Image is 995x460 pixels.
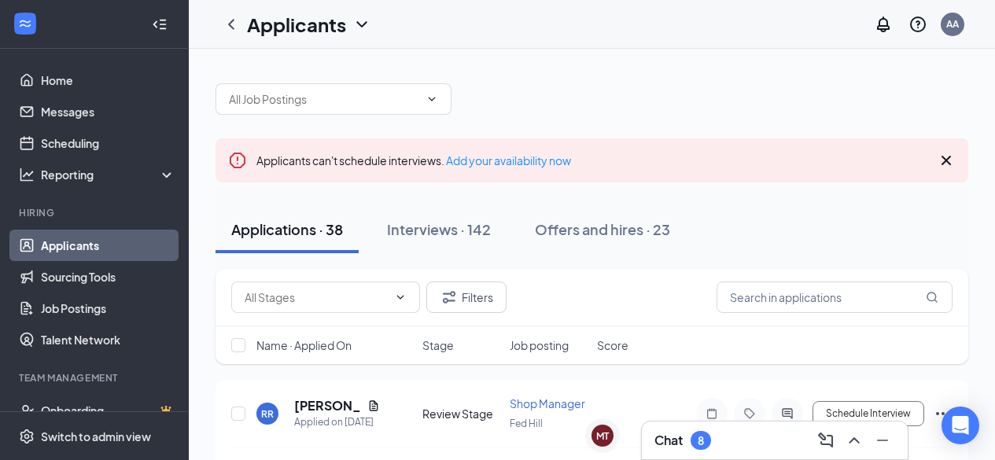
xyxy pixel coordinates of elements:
div: Reporting [41,167,176,182]
span: Fed Hill [510,418,543,429]
span: Applicants can't schedule interviews. [256,153,571,167]
div: MT [596,429,609,443]
a: Scheduling [41,127,175,159]
button: ChevronUp [842,428,867,453]
input: Search in applications [717,282,953,313]
a: Home [41,64,175,96]
a: Sourcing Tools [41,261,175,293]
span: Name · Applied On [256,337,352,353]
div: Interviews · 142 [387,219,491,239]
button: ComposeMessage [813,428,838,453]
svg: ChevronLeft [222,15,241,34]
svg: Cross [937,151,956,170]
div: Applications · 38 [231,219,343,239]
svg: Settings [19,429,35,444]
div: 8 [698,434,704,447]
a: Applicants [41,230,175,261]
svg: Ellipses [934,404,953,423]
h5: [PERSON_NAME] [294,397,361,414]
svg: ActiveChat [778,407,797,420]
span: Stage [422,337,454,353]
a: OnboardingCrown [41,395,175,426]
h3: Chat [654,432,683,449]
a: Add your availability now [446,153,571,167]
svg: ChevronDown [394,291,407,304]
h1: Applicants [247,11,346,38]
svg: Tag [740,407,759,420]
a: Talent Network [41,324,175,355]
svg: ComposeMessage [816,431,835,450]
input: All Stages [245,289,388,306]
a: Messages [41,96,175,127]
span: Job posting [510,337,569,353]
svg: WorkstreamLogo [17,16,33,31]
input: All Job Postings [229,90,419,108]
svg: Analysis [19,167,35,182]
svg: ChevronDown [426,93,438,105]
a: Job Postings [41,293,175,324]
button: Schedule Interview [813,401,924,426]
span: Shop Manager [510,396,585,410]
div: Applied on [DATE] [294,414,380,430]
div: Offers and hires · 23 [535,219,670,239]
div: AA [946,17,959,31]
svg: Note [702,407,721,420]
svg: Minimize [873,431,892,450]
div: RR [261,407,274,421]
svg: ChevronDown [352,15,371,34]
div: Hiring [19,206,172,219]
div: Review Stage [422,406,500,421]
svg: Collapse [152,17,168,32]
svg: ChevronUp [845,431,864,450]
svg: Notifications [874,15,893,34]
button: Filter Filters [426,282,507,313]
svg: Filter [440,288,459,307]
div: Switch to admin view [41,429,151,444]
svg: MagnifyingGlass [926,291,938,304]
div: Team Management [19,371,172,385]
svg: Document [367,399,380,412]
svg: QuestionInfo [908,15,927,34]
div: Open Intercom Messenger [942,407,979,444]
button: Minimize [870,428,895,453]
svg: Error [228,151,247,170]
span: Score [597,337,628,353]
